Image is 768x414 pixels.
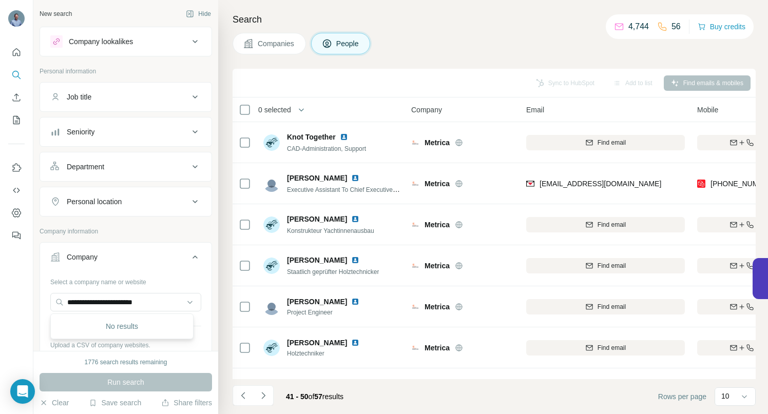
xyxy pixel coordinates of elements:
span: [PERSON_NAME] [287,379,347,389]
img: LinkedIn logo [351,256,359,264]
span: [PERSON_NAME] [287,173,347,183]
button: Navigate to previous page [233,385,253,406]
span: Companies [258,38,295,49]
button: Dashboard [8,204,25,222]
span: [PERSON_NAME] [287,338,347,348]
button: Search [8,66,25,84]
div: Seniority [67,127,94,137]
span: Metrica [425,220,450,230]
span: Find email [598,220,626,229]
span: People [336,38,360,49]
img: LinkedIn logo [351,298,359,306]
span: Find email [598,343,626,352]
span: [PERSON_NAME] [287,214,347,224]
button: Find email [526,258,685,273]
span: Knot Together [287,132,336,142]
div: Job title [67,92,91,102]
img: Logo of Metrica [411,139,419,147]
button: Find email [526,217,685,232]
button: Seniority [40,120,212,144]
button: Use Surfe API [8,181,25,200]
img: Logo of Metrica [411,303,419,311]
img: Avatar [263,216,280,233]
span: Rows per page [658,391,706,402]
span: Staatlich geprüfter Holztechnicker [287,268,379,275]
img: LinkedIn logo [340,133,348,141]
div: Company [67,252,98,262]
button: Personal location [40,189,212,214]
button: Enrich CSV [8,88,25,107]
span: 57 [314,392,322,401]
div: Select a company name or website [50,273,201,287]
h4: Search [233,12,756,27]
button: Find email [526,299,685,314]
button: Job title [40,85,212,109]
img: Avatar [263,175,280,192]
img: Logo of Metrica [411,221,419,229]
span: [PERSON_NAME] [287,255,347,265]
button: Save search [89,398,141,408]
button: Use Surfe on LinkedIn [8,159,25,177]
button: Company [40,245,212,273]
img: Avatar [263,134,280,151]
img: Logo of Metrica [411,344,419,352]
div: New search [40,9,72,18]
button: Department [40,154,212,179]
p: 56 [671,21,681,33]
button: Navigate to next page [253,385,274,406]
p: 10 [721,391,729,401]
div: Company lookalikes [69,36,133,47]
img: LinkedIn logo [351,174,359,182]
img: Avatar [263,258,280,274]
div: No results [53,316,191,337]
span: Holztechniker [287,349,363,358]
img: Avatar [8,10,25,27]
span: Metrica [425,343,450,353]
div: Open Intercom Messenger [10,379,35,404]
img: Avatar [263,299,280,315]
div: 1776 search results remaining [85,358,167,367]
div: Personal location [67,196,122,207]
span: Metrica [425,302,450,312]
p: Your list is private and won't be saved or shared. [50,350,201,359]
button: Company lookalikes [40,29,212,54]
span: 0 selected [258,105,291,115]
img: provider prospeo logo [697,179,705,189]
span: 41 - 50 [286,392,309,401]
div: Department [67,162,104,172]
button: Quick start [8,43,25,62]
span: of [309,392,315,401]
button: Hide [179,6,218,22]
button: My lists [8,111,25,129]
span: Company [411,105,442,115]
button: Find email [526,340,685,356]
img: Logo of Metrica [411,180,419,188]
p: Upload a CSV of company websites. [50,341,201,350]
img: Avatar [263,340,280,356]
span: Metrica [425,261,450,271]
button: Buy credits [698,19,745,34]
span: Find email [598,302,626,311]
span: Metrica [425,137,450,148]
img: LinkedIn logo [351,215,359,223]
button: Share filters [161,398,212,408]
span: Find email [598,261,626,270]
span: [EMAIL_ADDRESS][DOMAIN_NAME] [540,180,661,188]
span: Project Engineer [287,308,363,317]
img: provider findymail logo [526,179,534,189]
img: Logo of Metrica [411,262,419,270]
span: CAD-Administration, Support [287,145,366,152]
img: LinkedIn logo [351,339,359,347]
button: Find email [526,135,685,150]
span: results [286,392,343,401]
span: Konstrukteur Yachtinnenausbau [287,227,374,234]
span: Metrica [425,179,450,189]
button: Clear [40,398,69,408]
p: Company information [40,227,212,236]
p: Personal information [40,67,212,76]
p: 4,744 [628,21,649,33]
button: Feedback [8,226,25,245]
span: Email [526,105,544,115]
span: Executive Assistant To Chief Executive Officer [287,185,412,193]
span: Mobile [697,105,718,115]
